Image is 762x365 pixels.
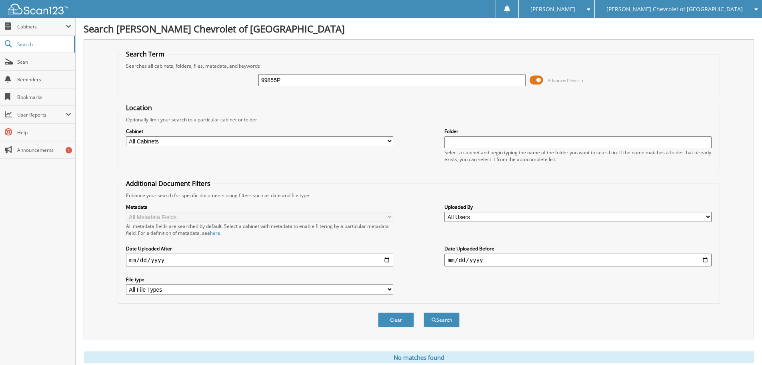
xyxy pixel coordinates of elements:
[17,41,70,48] span: Search
[17,129,71,136] span: Help
[444,245,712,252] label: Date Uploaded Before
[122,63,716,69] div: Searches all cabinets, folders, files, metadata, and keywords
[17,94,71,101] span: Bookmarks
[122,192,716,199] div: Enhance your search for specific documents using filters such as date and file type.
[444,128,712,135] label: Folder
[548,77,583,83] span: Advanced Search
[17,111,66,118] span: User Reports
[378,313,414,327] button: Clear
[424,313,460,327] button: Search
[66,147,72,153] div: 1
[17,76,71,83] span: Reminders
[84,351,754,363] div: No matches found
[126,245,393,252] label: Date Uploaded After
[122,103,156,112] legend: Location
[126,254,393,266] input: start
[126,276,393,283] label: File type
[17,23,66,30] span: Cabinets
[444,149,712,163] div: Select a cabinet and begin typing the name of the folder you want to search in. If the name match...
[126,223,393,236] div: All metadata fields are searched by default. Select a cabinet with metadata to enable filtering b...
[444,254,712,266] input: end
[8,4,68,14] img: scan123-logo-white.svg
[126,204,393,210] label: Metadata
[606,7,743,12] span: [PERSON_NAME] Chevrolet of [GEOGRAPHIC_DATA]
[126,128,393,135] label: Cabinet
[17,147,71,153] span: Announcements
[122,50,168,58] legend: Search Term
[122,179,214,188] legend: Additional Document Filters
[530,7,575,12] span: [PERSON_NAME]
[17,58,71,65] span: Scan
[122,116,716,123] div: Optionally limit your search to a particular cabinet or folder
[444,204,712,210] label: Uploaded By
[84,22,754,35] h1: Search [PERSON_NAME] Chevrolet of [GEOGRAPHIC_DATA]
[210,230,220,236] a: here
